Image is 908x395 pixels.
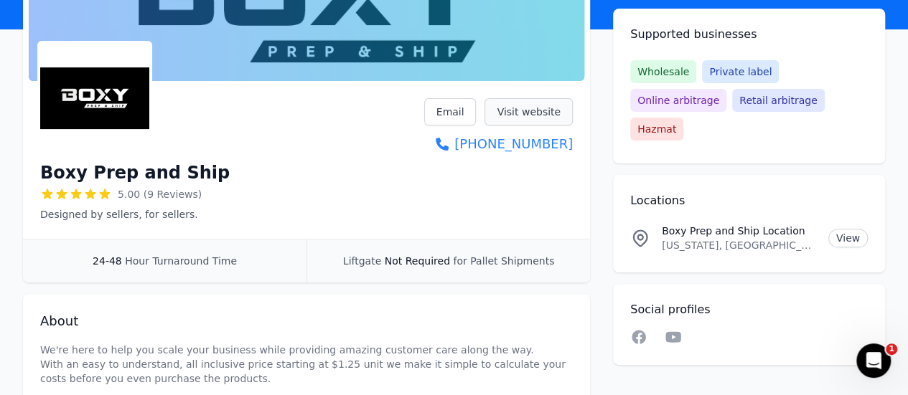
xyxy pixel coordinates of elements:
h1: Boxy Prep and Ship [40,161,230,184]
h2: Supported businesses [630,26,868,43]
iframe: Intercom live chat [856,343,891,378]
span: for Pallet Shipments [453,255,554,267]
span: Retail arbitrage [732,89,824,112]
span: Private label [702,60,779,83]
h2: About [40,311,573,331]
span: 1 [886,343,897,355]
p: [US_STATE], [GEOGRAPHIC_DATA] [662,238,817,252]
a: [PHONE_NUMBER] [424,134,573,154]
span: 5.00 (9 Reviews) [118,187,202,201]
p: Designed by sellers, for sellers. [40,207,230,222]
p: We're here to help you scale your business while providing amazing customer care along the way. W... [40,343,573,386]
span: Wholesale [630,60,696,83]
span: Liftgate [343,255,381,267]
span: 24-48 [93,255,122,267]
span: Hour Turnaround Time [125,255,237,267]
a: Visit website [485,98,573,125]
span: Not Required [385,255,450,267]
h2: Locations [630,192,868,209]
img: Boxy Prep and Ship [40,44,149,153]
a: View [828,229,868,247]
p: Boxy Prep and Ship Location [662,224,817,238]
a: Email [424,98,477,125]
span: Online arbitrage [630,89,726,112]
h2: Social profiles [630,301,868,318]
span: Hazmat [630,118,683,141]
